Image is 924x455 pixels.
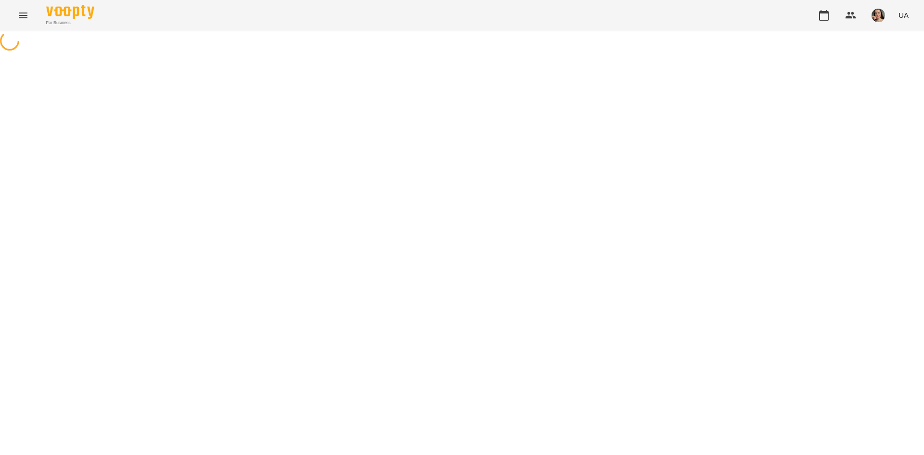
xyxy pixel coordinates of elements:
button: UA [895,6,912,24]
button: Menu [12,4,35,27]
img: aaa0aa5797c5ce11638e7aad685b53dd.jpeg [872,9,885,22]
span: For Business [46,20,94,26]
span: UA [898,10,909,20]
img: Voopty Logo [46,5,94,19]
